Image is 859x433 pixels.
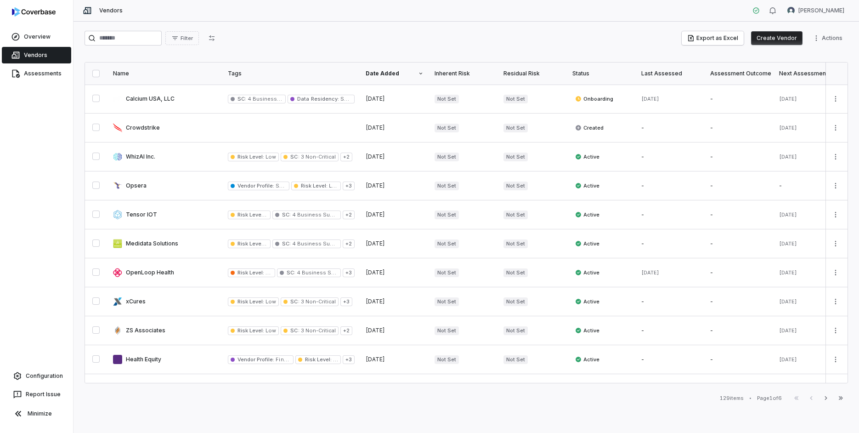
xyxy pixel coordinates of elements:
[575,153,599,160] span: Active
[435,326,459,335] span: Not Set
[720,395,744,402] div: 129 items
[757,395,782,402] div: Page 1 of 6
[113,70,217,77] div: Name
[828,324,843,337] button: More actions
[366,70,424,77] div: Date Added
[237,96,246,102] span: SC :
[636,142,705,171] td: -
[779,356,797,363] span: [DATE]
[503,211,528,219] span: Not Set
[705,258,774,287] td: -
[705,229,774,258] td: -
[282,211,291,218] span: SC :
[246,96,307,102] span: 4 Business Supporting
[99,7,123,14] span: Vendors
[779,125,797,131] span: [DATE]
[274,356,298,363] span: Financial
[274,182,288,189] span: SaaS
[228,70,355,77] div: Tags
[779,70,837,77] div: Next Assessment
[297,96,339,102] span: Data Residency :
[828,179,843,193] button: More actions
[282,240,291,247] span: SC :
[705,345,774,374] td: -
[749,395,752,401] div: •
[503,95,528,103] span: Not Set
[26,372,63,380] span: Configuration
[575,124,604,131] span: Created
[12,7,56,17] img: logo-D7KZi-bG.svg
[237,211,266,218] span: Risk Level :
[300,298,336,305] span: 3 Non-Critical
[705,200,774,229] td: -
[165,31,199,45] button: Filter
[575,211,599,218] span: Active
[4,405,69,423] button: Minimize
[828,295,843,308] button: More actions
[779,298,797,305] span: [DATE]
[435,268,459,277] span: Not Set
[366,327,385,334] span: [DATE]
[705,171,774,200] td: -
[435,297,459,306] span: Not Set
[343,355,355,364] span: + 3
[290,327,299,334] span: SC :
[237,240,266,247] span: Risk Level :
[503,326,528,335] span: Not Set
[300,327,336,334] span: 3 Non-Critical
[435,153,459,161] span: Not Set
[237,182,274,189] span: Vendor Profile :
[295,269,356,276] span: 4 Business Supporting
[641,269,659,276] span: [DATE]
[343,182,355,190] span: + 3
[340,326,352,335] span: + 2
[503,355,528,364] span: Not Set
[340,297,352,306] span: + 3
[636,374,705,403] td: -
[343,239,355,248] span: + 2
[636,200,705,229] td: -
[264,154,276,160] span: Low
[2,47,71,63] a: Vendors
[343,268,355,277] span: + 3
[705,374,774,403] td: -
[828,266,843,279] button: More actions
[264,298,276,305] span: Low
[828,121,843,135] button: More actions
[343,211,355,219] span: + 2
[705,316,774,345] td: -
[636,316,705,345] td: -
[339,96,379,102] span: SPD-Restricted
[828,237,843,251] button: More actions
[710,70,768,77] div: Assessment Outcome
[828,150,843,164] button: More actions
[237,154,264,160] span: Risk Level :
[636,345,705,374] td: -
[181,35,193,42] span: Filter
[305,356,332,363] span: Risk Level :
[774,171,842,200] td: -
[237,356,274,363] span: Vendor Profile :
[503,268,528,277] span: Not Set
[503,182,528,190] span: Not Set
[366,269,385,276] span: [DATE]
[287,269,295,276] span: SC :
[572,70,630,77] div: Status
[300,154,336,160] span: 3 Non-Critical
[264,327,276,334] span: Low
[779,211,797,218] span: [DATE]
[26,391,61,398] span: Report Issue
[705,85,774,114] td: -
[751,31,802,45] button: Create Vendor
[575,298,599,305] span: Active
[366,95,385,102] span: [DATE]
[575,269,599,276] span: Active
[682,31,744,45] button: Export as Excel
[291,211,352,218] span: 4 Business Supporting
[291,240,352,247] span: 4 Business Supporting
[503,297,528,306] span: Not Set
[779,240,797,247] span: [DATE]
[705,114,774,142] td: -
[237,298,264,305] span: Risk Level :
[237,327,264,334] span: Risk Level :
